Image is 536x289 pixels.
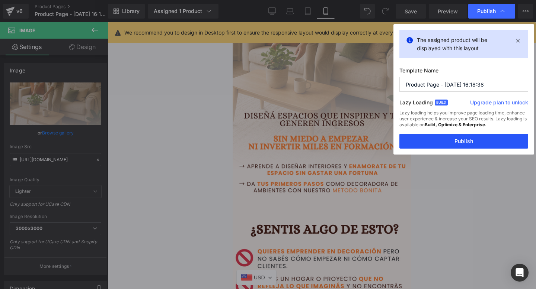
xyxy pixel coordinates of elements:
[399,110,528,134] div: Lazy loading helps you improve page loading time, enhance user experience & increase your SEO res...
[399,134,528,149] button: Publish
[511,264,529,282] div: Open Intercom Messenger
[399,98,433,110] label: Lazy Loading
[470,99,528,109] a: Upgrade plan to unlock
[21,252,32,258] span: USD
[435,100,448,105] span: Build
[399,67,528,77] label: Template Name
[425,122,486,127] strong: Build, Optimize & Enterprise.
[417,36,511,52] p: The assigned product will be displayed with this layout
[477,8,496,14] span: Publish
